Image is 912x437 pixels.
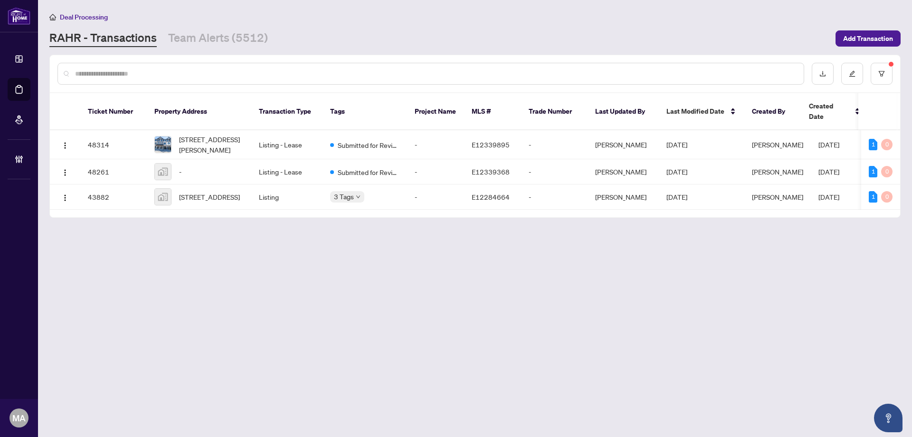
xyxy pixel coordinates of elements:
img: Logo [61,169,69,176]
span: Submitted for Review [338,167,399,177]
div: 1 [869,191,877,203]
button: filter [871,63,893,85]
span: filter [878,70,885,77]
td: - [407,159,464,185]
span: Last Modified Date [666,106,724,117]
span: [DATE] [818,167,839,176]
button: Logo [57,137,73,152]
button: edit [841,63,863,85]
span: Submitted for Review [338,140,399,150]
button: Logo [57,164,73,179]
img: logo [8,7,30,25]
span: Created Date [809,101,849,122]
img: thumbnail-img [155,136,171,153]
td: - [521,130,588,159]
span: [STREET_ADDRESS][PERSON_NAME] [179,134,244,155]
button: Add Transaction [836,30,901,47]
a: RAHR - Transactions [49,30,157,47]
td: - [521,159,588,185]
td: 43882 [80,185,147,210]
div: 0 [881,139,893,150]
span: 3 Tags [334,191,354,202]
span: MA [12,411,26,425]
th: MLS # [464,93,521,130]
td: Listing [251,185,323,210]
th: Created Date [801,93,868,130]
td: - [521,185,588,210]
span: Add Transaction [843,31,893,46]
th: Trade Number [521,93,588,130]
span: edit [849,70,855,77]
td: 48314 [80,130,147,159]
span: [DATE] [818,193,839,201]
img: thumbnail-img [155,164,171,180]
th: Created By [744,93,801,130]
span: E12284664 [472,193,510,201]
span: E12339895 [472,140,510,149]
a: Team Alerts (5512) [168,30,268,47]
td: [PERSON_NAME] [588,159,659,185]
span: - [179,166,181,177]
img: Logo [61,142,69,149]
div: 0 [881,166,893,177]
div: 1 [869,166,877,177]
span: [PERSON_NAME] [752,167,803,176]
span: [DATE] [666,167,687,176]
img: thumbnail-img [155,189,171,205]
span: [DATE] [666,140,687,149]
span: home [49,14,56,20]
th: Last Modified Date [659,93,744,130]
th: Ticket Number [80,93,147,130]
button: download [812,63,834,85]
th: Transaction Type [251,93,323,130]
td: - [407,185,464,210]
td: Listing - Lease [251,159,323,185]
span: [STREET_ADDRESS] [179,192,240,202]
span: [PERSON_NAME] [752,193,803,201]
span: down [356,194,361,199]
th: Project Name [407,93,464,130]
span: E12339368 [472,167,510,176]
td: [PERSON_NAME] [588,185,659,210]
td: 48261 [80,159,147,185]
th: Last Updated By [588,93,659,130]
span: [DATE] [666,193,687,201]
th: Property Address [147,93,251,130]
td: - [407,130,464,159]
td: Listing - Lease [251,130,323,159]
div: 1 [869,139,877,150]
span: download [819,70,826,77]
span: [PERSON_NAME] [752,140,803,149]
button: Logo [57,189,73,204]
button: Open asap [874,404,902,432]
div: 0 [881,191,893,203]
span: Deal Processing [60,13,108,21]
td: [PERSON_NAME] [588,130,659,159]
img: Logo [61,194,69,202]
span: [DATE] [818,140,839,149]
th: Tags [323,93,407,130]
